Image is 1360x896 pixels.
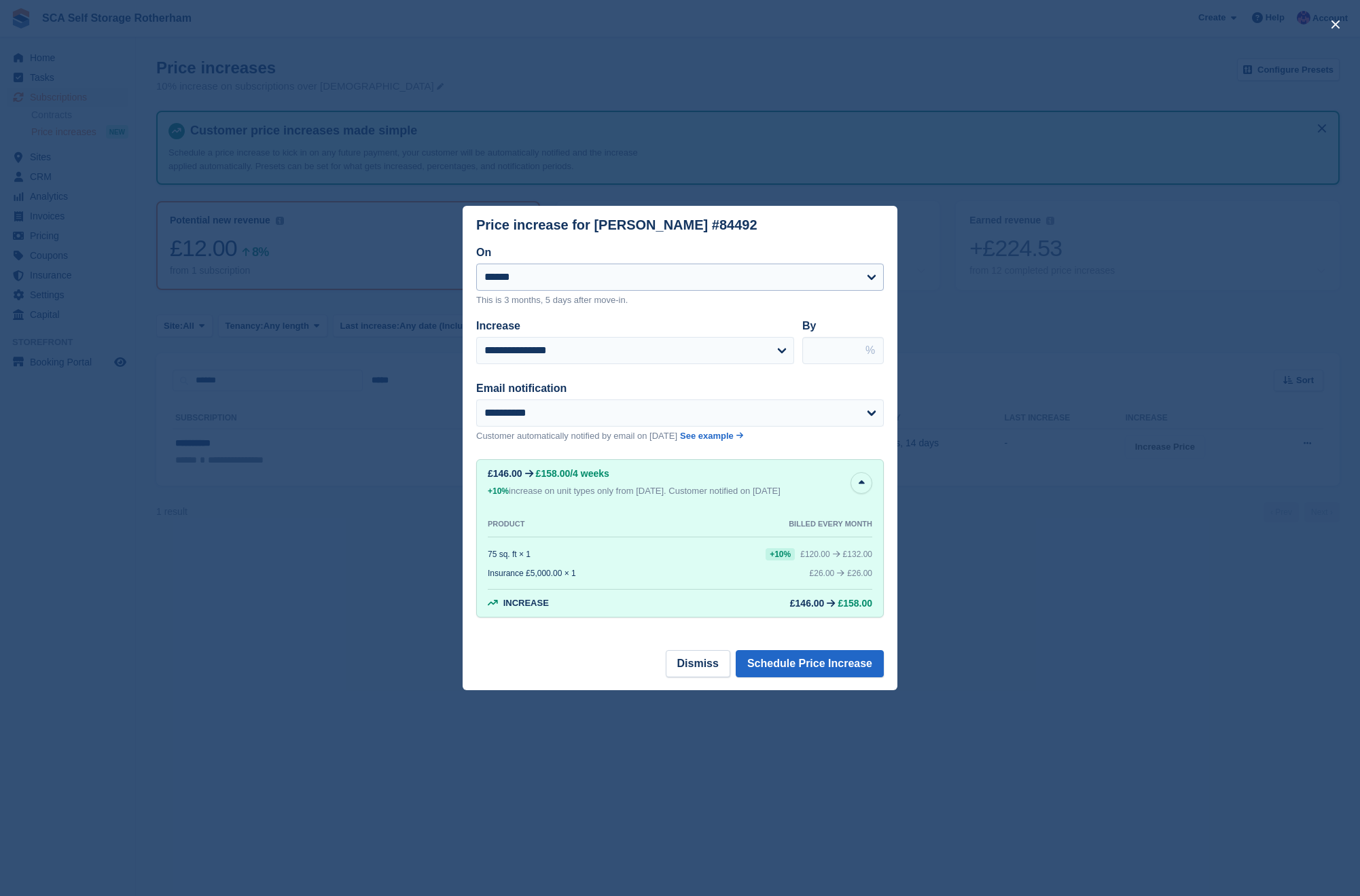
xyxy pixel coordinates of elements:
label: On [476,247,491,258]
label: By [802,320,816,331]
button: Dismiss [666,650,730,677]
a: See example [680,429,743,443]
span: Customer notified on [DATE] [668,486,781,496]
div: £146.00 [790,598,825,609]
p: Customer automatically notified by email on [DATE] [476,429,677,443]
span: /4 weeks [570,468,609,479]
div: £26.00 [810,569,835,578]
span: £26.00 [847,569,872,578]
span: increase on unit types only from [DATE]. [488,486,666,496]
span: Increase [503,598,549,608]
div: £146.00 [488,468,522,479]
label: Increase [476,320,520,331]
button: close [1325,14,1346,35]
label: Email notification [476,382,567,394]
div: £120.00 [800,550,829,559]
button: Schedule Price Increase [736,650,884,677]
div: 75 sq. ft × 1 [488,550,531,559]
span: £158.00 [838,598,872,609]
span: £132.00 [843,550,872,559]
div: Insurance £5,000.00 × 1 [488,569,576,578]
p: This is 3 months, 5 days after move-in. [476,293,884,307]
span: See example [680,431,734,441]
div: +10% [488,484,509,498]
div: BILLED EVERY MONTH [789,520,872,528]
span: £158.00 [536,468,571,479]
div: +10% [766,548,795,560]
div: PRODUCT [488,520,524,528]
div: Price increase for [PERSON_NAME] #84492 [476,217,757,233]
